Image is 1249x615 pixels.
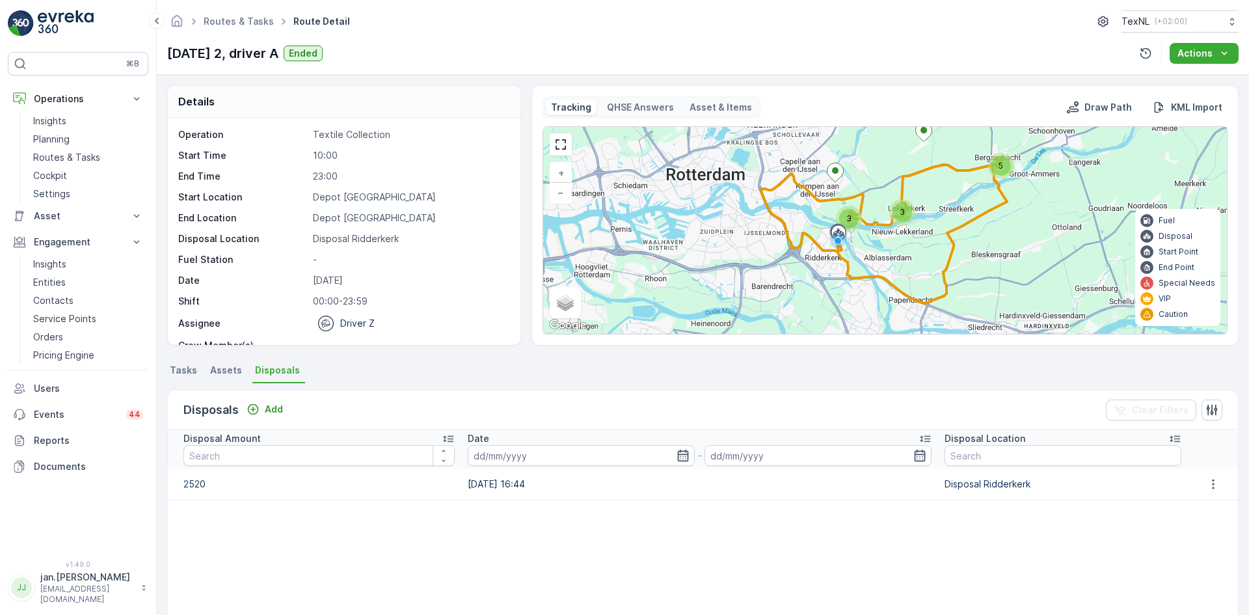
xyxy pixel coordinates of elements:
[170,19,184,30] a: Homepage
[546,317,589,334] img: Google
[313,149,507,162] p: 10:00
[291,15,353,28] span: Route Detail
[33,187,70,200] p: Settings
[33,276,66,289] p: Entities
[313,295,507,308] p: 00:00-23:59
[1084,101,1132,114] p: Draw Path
[1061,100,1137,115] button: Draw Path
[40,571,134,584] p: jan.[PERSON_NAME]
[34,92,122,105] p: Operations
[34,408,118,421] p: Events
[265,403,283,416] p: Add
[8,86,148,112] button: Operations
[697,448,702,463] p: -
[8,10,34,36] img: logo
[34,236,122,249] p: Engagement
[28,112,148,130] a: Insights
[28,255,148,273] a: Insights
[1159,278,1215,288] p: Special Needs
[1132,403,1189,417] p: Clear Filters
[557,187,564,198] span: −
[900,207,905,217] span: 3
[1170,43,1239,64] button: Actions
[33,312,96,325] p: Service Points
[551,163,571,183] a: Zoom In
[170,364,197,377] span: Tasks
[28,148,148,167] a: Routes & Tasks
[8,571,148,605] button: JJjan.[PERSON_NAME][EMAIL_ADDRESS][DOMAIN_NAME]
[1159,309,1188,320] p: Caution
[313,253,507,266] p: -
[34,460,143,473] p: Documents
[33,133,70,146] p: Planning
[313,212,507,225] p: Depot [GEOGRAPHIC_DATA]
[33,294,74,307] p: Contacts
[558,167,564,178] span: +
[178,191,308,204] p: Start Location
[34,210,122,223] p: Asset
[33,258,66,271] p: Insights
[183,432,261,445] p: Disposal Amount
[178,128,308,141] p: Operation
[1159,247,1198,257] p: Start Point
[1121,15,1149,28] p: TexNL
[313,339,507,352] p: -
[167,44,278,63] p: [DATE] 2, driver A
[241,402,288,417] button: Add
[28,346,148,364] a: Pricing Engine
[28,273,148,292] a: Entities
[945,445,1181,466] input: Search
[889,199,915,225] div: 3
[178,149,308,162] p: Start Time
[705,445,932,466] input: dd/mm/yyyy
[1159,215,1175,226] p: Fuel
[28,328,148,346] a: Orders
[28,292,148,310] a: Contacts
[28,167,148,185] a: Cockpit
[1148,100,1228,115] button: KML Import
[1159,231,1192,241] p: Disposal
[178,170,308,183] p: End Time
[178,295,308,308] p: Shift
[461,469,939,500] td: [DATE] 16:44
[313,232,507,245] p: Disposal Ridderkerk
[129,409,141,420] p: 44
[8,402,148,428] a: Events44
[33,349,94,362] p: Pricing Engine
[836,206,862,232] div: 3
[178,274,308,287] p: Date
[33,151,100,164] p: Routes & Tasks
[38,10,94,36] img: logo_light-DOdMpM7g.png
[28,130,148,148] a: Planning
[546,317,589,334] a: Open this area in Google Maps (opens a new window)
[945,432,1025,445] p: Disposal Location
[178,317,221,330] p: Assignee
[313,191,507,204] p: Depot [GEOGRAPHIC_DATA]
[1159,262,1194,273] p: End Point
[28,310,148,328] a: Service Points
[33,331,63,344] p: Orders
[468,432,489,445] p: Date
[1159,294,1171,304] p: VIP
[178,94,215,109] p: Details
[126,59,139,69] p: ⌘B
[313,128,507,141] p: Textile Collection
[340,317,375,330] p: Driver Z
[551,183,571,202] a: Zoom Out
[1171,101,1222,114] p: KML Import
[313,170,507,183] p: 23:00
[690,101,752,114] p: Asset & Items
[33,115,66,128] p: Insights
[313,274,507,287] p: [DATE]
[40,584,134,605] p: [EMAIL_ADDRESS][DOMAIN_NAME]
[34,382,143,395] p: Users
[178,212,308,225] p: End Location
[8,203,148,229] button: Asset
[210,364,242,377] span: Assets
[183,445,455,466] input: Search
[468,445,695,466] input: dd/mm/yyyy
[34,434,143,447] p: Reports
[938,469,1187,500] td: Disposal Ridderkerk
[1177,47,1213,60] p: Actions
[8,229,148,255] button: Engagement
